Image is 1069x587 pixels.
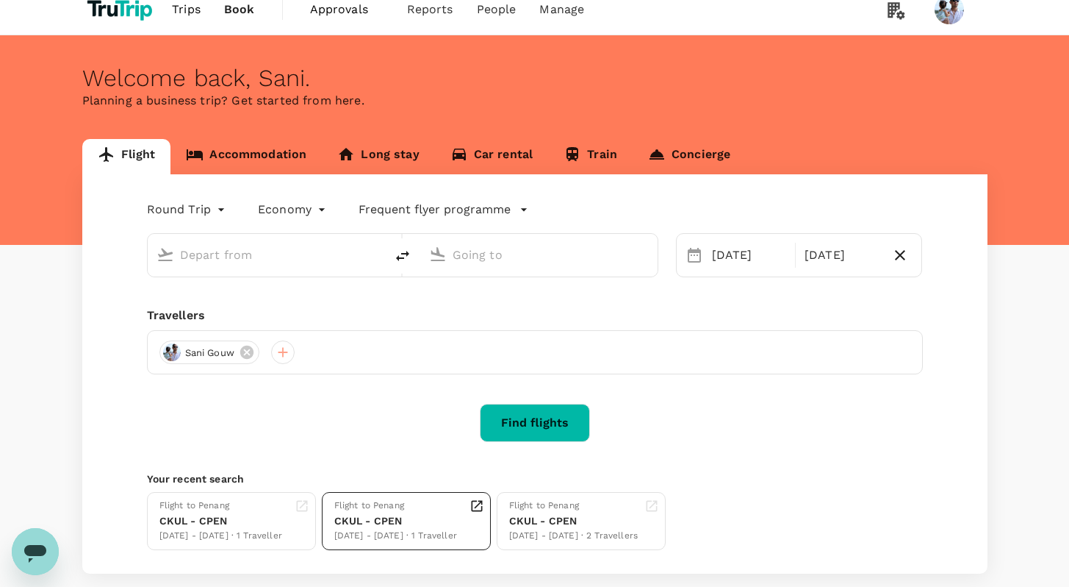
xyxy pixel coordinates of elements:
a: Train [548,139,633,174]
div: [DATE] - [DATE] · 1 Traveller [334,529,457,544]
button: Find flights [480,404,590,442]
div: [DATE] [706,241,792,270]
span: Reports [407,1,453,18]
div: Travellers [147,307,923,324]
span: People [477,1,516,18]
div: Flight to Penang [509,499,638,513]
button: Open [375,253,378,256]
p: Your recent search [147,472,923,486]
div: CKUL - CPEN [334,513,457,529]
a: Car rental [435,139,549,174]
div: [DATE] - [DATE] · 1 Traveller [159,529,282,544]
span: Trips [172,1,201,18]
div: CKUL - CPEN [159,513,282,529]
iframe: Button to launch messaging window [12,528,59,575]
span: Approvals [310,1,384,18]
div: Flight to Penang [334,499,457,513]
div: Flight to Penang [159,499,282,513]
p: Frequent flyer programme [359,201,511,218]
button: Open [647,253,650,256]
span: Sani Gouw [176,346,243,360]
input: Depart from [180,243,354,266]
div: CKUL - CPEN [509,513,638,529]
div: Sani Gouw [159,341,259,364]
div: [DATE] [799,241,885,270]
span: Manage [539,1,584,18]
div: [DATE] - [DATE] · 2 Travellers [509,529,638,544]
a: Flight [82,139,171,174]
div: Economy [258,198,329,221]
button: delete [385,238,420,274]
a: Concierge [633,139,746,174]
span: Book [224,1,255,18]
div: Round Trip [147,198,229,221]
button: Frequent flyer programme [359,201,528,218]
a: Accommodation [170,139,322,174]
img: avatar-6695f0dd85a4d.png [163,344,181,361]
a: Long stay [322,139,434,174]
div: Welcome back , Sani . [82,65,987,92]
input: Going to [453,243,627,266]
p: Planning a business trip? Get started from here. [82,92,987,110]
